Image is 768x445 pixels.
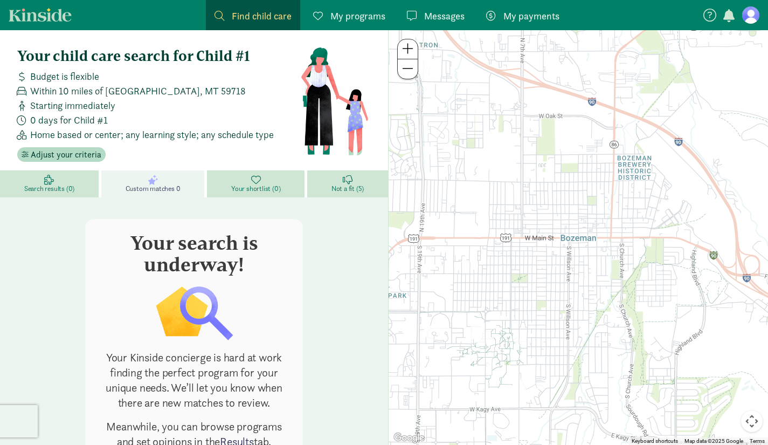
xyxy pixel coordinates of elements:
[207,170,307,197] a: Your shortlist (0)
[391,431,427,445] a: Open this area in Google Maps (opens a new window)
[24,184,74,193] span: Search results (0)
[98,350,290,410] p: Your Kinside concierge is hard at work finding the perfect program for your unique needs. We’ll l...
[31,148,101,161] span: Adjust your criteria
[30,69,99,84] span: Budget is flexible
[684,438,743,444] span: Map data ©2025 Google
[391,431,427,445] img: Google
[330,9,385,23] span: My programs
[30,98,115,113] span: Starting immediately
[17,47,300,65] h4: Your child care search for Child #1
[126,184,181,193] span: Custom matches 0
[30,127,274,142] span: Home based or center; any learning style; any schedule type
[101,170,207,197] a: Custom matches 0
[232,9,292,23] span: Find child care
[503,9,559,23] span: My payments
[231,184,280,193] span: Your shortlist (0)
[30,84,246,98] span: Within 10 miles of [GEOGRAPHIC_DATA], MT 59718
[750,438,765,444] a: Terms (opens in new tab)
[9,8,72,22] a: Kinside
[741,410,763,432] button: Map camera controls
[30,113,108,127] span: 0 days for Child #1
[307,170,388,197] a: Not a fit (5)
[98,232,290,275] h3: Your search is underway!
[17,147,106,162] button: Adjust your criteria
[632,437,678,445] button: Keyboard shortcuts
[331,184,364,193] span: Not a fit (5)
[424,9,465,23] span: Messages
